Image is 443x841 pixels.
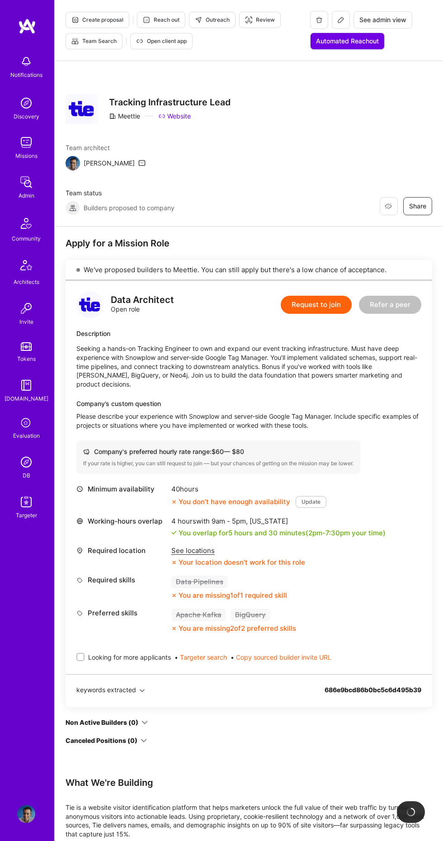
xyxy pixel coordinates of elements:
img: Community [15,213,37,234]
i: icon Targeter [245,16,252,24]
i: icon CloseOrange [171,593,177,598]
div: Working-hours overlap [76,517,167,526]
span: • [231,653,331,662]
span: 9am - 5pm , [210,517,250,525]
div: DB [23,471,30,480]
button: Open client app [130,33,193,49]
span: Outreach [195,16,230,24]
div: Data Architect [111,296,174,305]
button: Copy sourced builder invite URL [236,653,331,662]
i: icon Proposal [71,16,79,24]
span: 2pm - 7:30pm [308,529,350,537]
button: Update [296,496,326,508]
i: icon Cash [83,449,90,455]
span: Create proposal [71,16,123,24]
button: See admin view [353,11,412,28]
span: Team Search [71,37,117,45]
button: Request to join [281,296,352,314]
div: Company's preferred hourly rate range: $ 60 — $ 80 [83,447,353,456]
button: Refer a peer [359,296,421,314]
span: Share [409,202,426,211]
div: Minimum availability [76,485,167,494]
div: Apache Kafka [171,609,226,621]
i: icon CloseOrange [171,626,177,631]
h3: Tracking Infrastructure Lead [109,97,231,108]
div: Notifications [10,71,42,80]
div: BigQuery [231,609,270,621]
div: Required location [76,546,167,555]
div: Preferred skills [76,609,167,618]
i: icon Clock [76,486,83,492]
div: Tokens [17,354,36,364]
img: admin teamwork [17,173,35,191]
span: Review [245,16,275,24]
div: Architects [14,278,39,287]
img: logo [76,291,104,318]
a: Website [158,112,191,121]
div: [DOMAIN_NAME] [5,394,48,403]
p: Tie is a website visitor identification platform that helps marketers unlock the full value of th... [66,803,432,838]
img: Skill Targeter [17,493,35,511]
img: logo [18,18,36,34]
div: You are missing 2 of 2 preferred skills [179,624,296,633]
div: If your rate is higher, you can still request to join — but your chances of getting on the missio... [83,460,353,467]
i: icon ArrowDown [141,737,147,744]
div: See locations [171,546,305,555]
button: Reach out [137,12,185,28]
i: icon Tag [76,610,83,617]
div: You overlap for 5 hours and 30 minutes ( your time) [179,529,386,538]
div: Targeter [16,511,37,520]
img: guide book [17,376,35,394]
div: What We're Building [66,777,432,789]
button: Review [239,12,281,28]
div: Data Pipelines [171,576,228,588]
img: Company Logo [66,94,98,123]
div: Your location doesn’t work for this role [171,558,305,567]
img: bell [17,52,35,71]
div: Admin [19,191,34,200]
i: icon EyeClosed [385,203,392,210]
div: Discovery [14,112,39,121]
button: Automated Reachout [310,33,385,50]
i: icon SelectionTeam [19,416,34,431]
img: Invite [17,299,35,317]
i: icon Location [76,547,83,554]
i: icon CloseOrange [171,560,177,565]
span: Reach out [143,16,179,24]
div: Non Active Builders (0) [66,718,138,727]
div: Required skills [76,576,167,585]
div: Description [76,329,421,338]
span: See admin view [359,15,406,24]
button: Share [403,197,432,215]
i: icon ArrowDown [141,719,148,726]
span: Team status [66,189,174,198]
span: Looking for more applicants [88,653,171,662]
div: 4 hours with [US_STATE] [171,517,386,526]
i: icon Check [171,530,177,535]
button: Create proposal [66,12,129,28]
button: Targeter search [180,653,227,662]
div: You don’t have enough availability [171,497,290,506]
i: icon Chevron [140,688,145,693]
img: Architects [15,256,37,278]
i: icon Tag [76,577,83,584]
button: Outreach [189,12,236,28]
span: Team architect [66,143,146,152]
img: Admin Search [17,453,35,471]
img: User Avatar [17,805,35,823]
i: icon World [76,518,83,524]
div: 40 hours [171,485,326,494]
span: Builders proposed to company [84,203,174,213]
span: • [174,653,227,662]
a: User Avatar [15,805,38,823]
div: Apply for a Mission Role [66,237,432,249]
img: discovery [17,94,35,112]
img: teamwork [17,133,35,151]
div: Missions [15,151,38,161]
button: Team Search [66,33,123,49]
div: 686e9bcd86b0bc5c6d495b39 [325,685,421,705]
img: tokens [21,342,32,351]
span: Automated Reachout [316,37,379,46]
div: Canceled Positions (0) [66,736,137,745]
div: Open role [111,296,174,313]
